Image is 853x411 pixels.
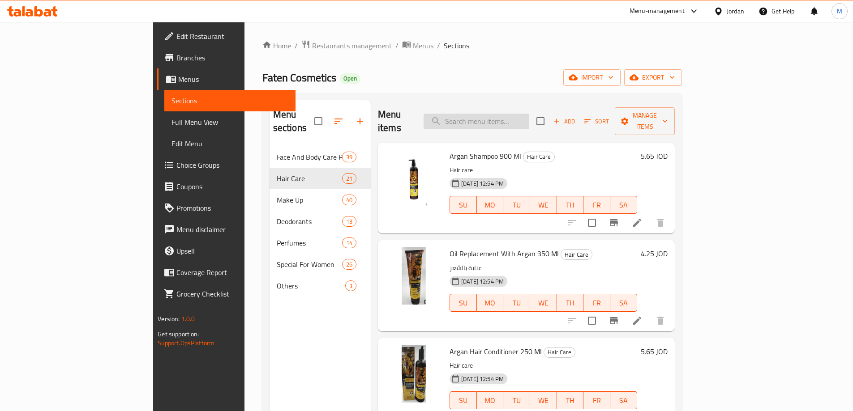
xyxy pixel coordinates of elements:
div: items [342,152,356,162]
button: WE [530,391,557,409]
span: Version: [158,313,180,325]
span: Edit Menu [171,138,288,149]
input: search [424,114,529,129]
span: Coupons [176,181,288,192]
span: Faten Cosmetics [262,68,336,88]
span: TH [561,297,580,309]
div: items [342,237,356,248]
span: WE [534,394,553,407]
a: Restaurants management [301,40,392,51]
h6: 5.65 JOD [641,150,668,162]
span: Coverage Report [176,267,288,278]
button: TU [503,391,530,409]
nav: Menu sections [270,143,371,300]
button: SU [450,196,477,214]
div: Hair Care [277,173,342,184]
span: SU [454,394,473,407]
a: Menus [157,68,296,90]
div: Perfumes [277,237,342,248]
p: Hair care [450,165,637,176]
a: Edit Restaurant [157,25,296,47]
button: MO [477,196,504,214]
a: Coupons [157,176,296,197]
div: items [342,216,356,227]
button: delete [650,310,671,331]
span: Menus [178,74,288,85]
button: FR [583,196,610,214]
span: Add item [550,114,579,128]
li: / [437,40,440,51]
span: 14 [343,239,356,247]
button: Branch-specific-item [603,310,625,331]
button: delete [650,212,671,233]
button: SA [610,196,637,214]
span: Manage items [622,110,668,132]
a: Sections [164,90,296,111]
a: Promotions [157,197,296,219]
span: Select to update [583,311,601,330]
a: Menus [402,40,433,51]
span: Select to update [583,213,601,232]
button: SA [610,391,637,409]
li: / [295,40,298,51]
span: Open [340,75,360,82]
span: Hair Care [561,250,592,260]
div: Others3 [270,275,371,297]
div: Jordan [727,6,744,16]
button: Manage items [615,107,675,135]
button: FR [583,391,610,409]
a: Edit menu item [632,217,643,228]
span: [DATE] 12:54 PM [458,179,507,188]
button: SU [450,294,477,312]
span: Choice Groups [176,160,288,170]
span: 3 [346,282,356,290]
a: Full Menu View [164,111,296,133]
h6: 4.25 JOD [641,247,668,260]
a: Branches [157,47,296,68]
div: Face And Body Care Products39 [270,146,371,168]
span: Restaurants management [312,40,392,51]
a: Grocery Checklist [157,283,296,305]
span: SU [454,297,473,309]
div: Deodorants [277,216,342,227]
h2: Menu items [378,108,413,135]
span: TH [561,199,580,212]
span: Get support on: [158,328,199,340]
span: Oil Replacement With Argan 350 Ml [450,247,559,260]
a: Support.OpsPlatform [158,337,214,349]
span: Promotions [176,203,288,213]
button: import [563,69,621,86]
button: TH [557,391,584,409]
nav: breadcrumb [262,40,682,51]
button: TU [503,196,530,214]
span: M [837,6,842,16]
img: Oil Replacement With Argan 350 Ml [385,247,442,305]
span: MO [480,297,500,309]
span: Branches [176,52,288,63]
span: SA [614,199,634,212]
span: Special For Women [277,259,342,270]
span: Grocery Checklist [176,288,288,299]
a: Upsell [157,240,296,262]
span: Make Up [277,195,342,205]
span: Menu disclaimer [176,224,288,235]
p: عناية بالشعر [450,263,637,274]
span: [DATE] 12:54 PM [458,277,507,286]
span: WE [534,199,553,212]
span: Hair Care [523,152,554,162]
div: Hair Care [544,347,575,358]
a: Edit menu item [632,315,643,326]
span: 40 [343,196,356,204]
span: Sort items [579,114,615,128]
span: 39 [343,153,356,161]
span: WE [534,297,553,309]
button: SU [450,391,477,409]
span: MO [480,199,500,212]
span: Sections [444,40,469,51]
span: Upsell [176,246,288,256]
button: TU [503,294,530,312]
span: Sort sections [328,110,349,132]
button: MO [477,391,504,409]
